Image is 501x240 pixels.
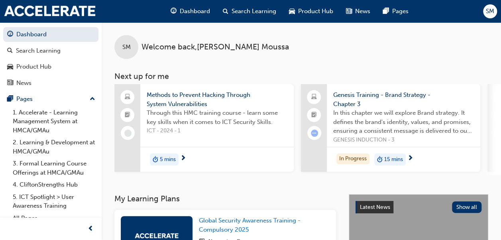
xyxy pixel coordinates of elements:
[377,154,383,165] span: duration-icon
[3,59,98,74] a: Product Hub
[153,154,158,165] span: duration-icon
[88,224,94,234] span: prev-icon
[232,7,276,16] span: Search Learning
[298,7,333,16] span: Product Hub
[141,43,289,52] span: Welcome back , [PERSON_NAME] Moussa
[407,155,413,162] span: next-icon
[147,90,287,108] span: Methods to Prevent Hacking Through System Vulnerabilities
[135,233,179,238] img: accelerate-hmca
[392,7,409,16] span: Pages
[180,7,210,16] span: Dashboard
[3,92,98,106] button: Pages
[16,62,51,71] div: Product Hub
[360,204,390,210] span: Latest News
[10,157,98,179] a: 3. Formal Learning Course Offerings at HMCA/GMAu
[10,179,98,191] a: 4. CliftonStrengths Hub
[125,92,130,102] span: laptop-icon
[340,3,377,20] a: news-iconNews
[4,6,96,17] img: accelerate-hmca
[3,27,98,42] a: Dashboard
[223,6,228,16] span: search-icon
[16,46,61,55] div: Search Learning
[124,130,132,137] span: learningRecordVerb_NONE-icon
[3,43,98,58] a: Search Learning
[355,7,370,16] span: News
[333,108,474,136] span: In this chapter we will explore Brand strategy. It defines the brand's identity, values, and prom...
[114,84,294,172] a: Methods to Prevent Hacking Through System VulnerabilitiesThrough this HMC training course - learn...
[164,3,216,20] a: guage-iconDashboard
[301,84,480,172] a: Genesis Training - Brand Strategy - Chapter 3In this chapter we will explore Brand strategy. It d...
[7,31,13,38] span: guage-icon
[383,6,389,16] span: pages-icon
[160,155,176,164] span: 5 mins
[452,201,482,213] button: Show all
[7,96,13,103] span: pages-icon
[90,94,95,104] span: up-icon
[147,126,287,136] span: ICT - 2024 - 1
[377,3,415,20] a: pages-iconPages
[356,201,481,214] a: Latest NewsShow all
[114,194,336,203] h3: My Learning Plans
[311,130,318,137] span: learningRecordVerb_ATTEMPT-icon
[7,80,13,87] span: news-icon
[311,92,317,102] span: laptop-icon
[147,108,287,126] span: Through this HMC training course - learn some key skills when it comes to ICT Security Skills.
[180,155,186,162] span: next-icon
[199,216,330,234] a: Global Security Awareness Training - Compulsory 2025
[333,90,474,108] span: Genesis Training - Brand Strategy - Chapter 3
[3,76,98,90] a: News
[483,4,497,18] button: SM
[125,110,130,120] span: booktick-icon
[486,7,494,16] span: SM
[7,63,13,71] span: car-icon
[16,79,31,88] div: News
[16,94,33,104] div: Pages
[336,153,369,164] div: In Progress
[283,3,340,20] a: car-iconProduct Hub
[311,110,317,120] span: booktick-icon
[102,72,501,81] h3: Next up for me
[333,136,474,145] span: GENESIS INDUCTION - 3
[10,212,98,224] a: All Pages
[10,106,98,137] a: 1. Accelerate - Learning Management System at HMCA/GMAu
[10,136,98,157] a: 2. Learning & Development at HMCA/GMAu
[289,6,295,16] span: car-icon
[122,43,131,52] span: SM
[346,6,352,16] span: news-icon
[3,26,98,92] button: DashboardSearch LearningProduct HubNews
[216,3,283,20] a: search-iconSearch Learning
[199,217,301,233] span: Global Security Awareness Training - Compulsory 2025
[10,191,98,212] a: 5. ICT Spotlight > User Awareness Training
[384,155,403,164] span: 15 mins
[7,47,13,55] span: search-icon
[171,6,177,16] span: guage-icon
